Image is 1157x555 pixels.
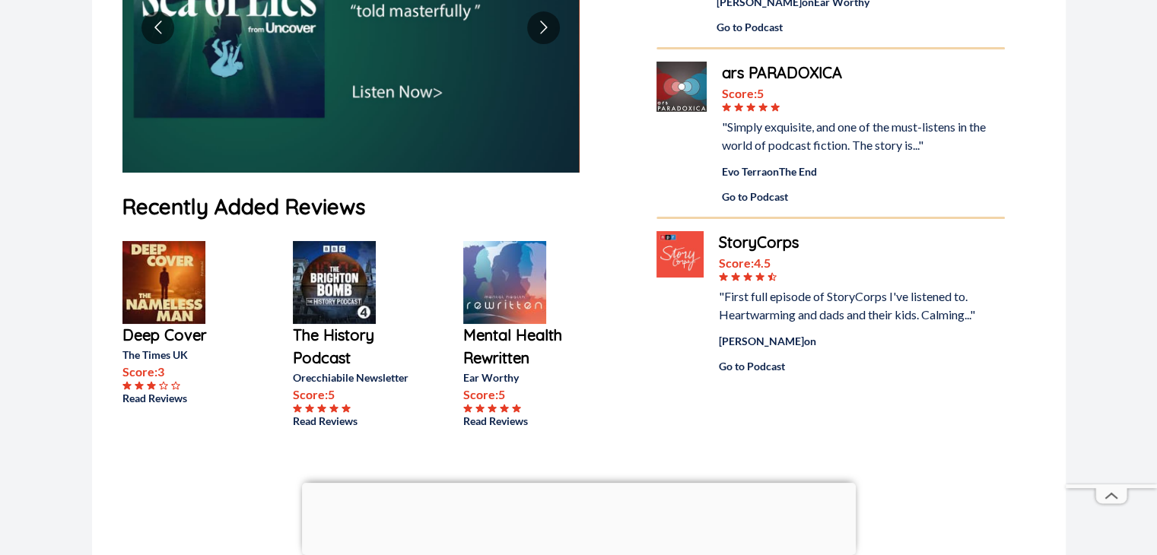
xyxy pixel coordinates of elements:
[293,241,376,324] img: The History Podcast
[722,189,1004,205] a: Go to Podcast
[463,369,585,385] p: Ear Worthy
[722,163,1004,179] div: Evo Terra on The End
[141,11,174,44] button: Go to previous slide
[122,390,244,406] a: Read Reviews
[463,413,585,429] a: Read Reviews
[293,385,415,404] p: Score: 5
[656,231,703,277] img: StoryCorps
[463,324,585,369] a: Mental Health Rewritten
[719,287,1005,324] div: "First full episode of StoryCorps I've listened to. Heartwarming and dads and their kids. Calming...
[656,62,707,112] img: ars PARADOXICA
[719,231,1005,254] a: StoryCorps
[122,324,244,347] a: Deep Cover
[722,84,1004,103] div: Score: 5
[717,19,1004,35] a: Go to Podcast
[293,324,415,369] a: The History Podcast
[463,385,585,404] p: Score: 5
[722,118,1004,154] div: "Simply exquisite, and one of the must-listens in the world of podcast fiction. The story is..."
[122,191,627,223] h1: Recently Added Reviews
[463,241,546,324] img: Mental Health Rewritten
[293,413,415,429] a: Read Reviews
[293,369,415,385] p: Orecchiabile Newsletter
[722,62,1004,84] a: ars PARADOXICA
[719,254,1005,272] div: Score: 4.5
[302,483,856,551] iframe: Advertisement
[122,363,244,381] p: Score: 3
[527,11,560,44] button: Go to next slide
[122,241,205,324] img: Deep Cover
[719,333,1005,349] div: [PERSON_NAME] on
[122,347,244,363] p: The Times UK
[1066,28,1157,484] iframe: Advertisement
[719,358,1005,374] a: Go to Podcast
